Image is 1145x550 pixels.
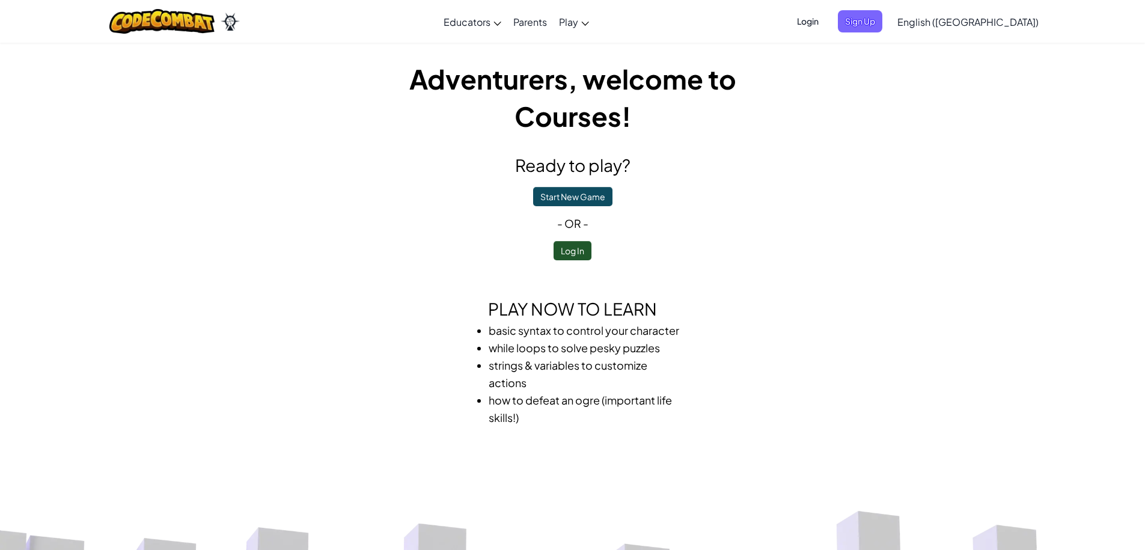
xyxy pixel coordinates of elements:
[356,60,789,135] h1: Adventurers, welcome to Courses!
[838,10,882,32] button: Sign Up
[109,9,215,34] img: CodeCombat logo
[356,296,789,322] h2: Play now to learn
[438,5,507,38] a: Educators
[507,5,553,38] a: Parents
[444,16,490,28] span: Educators
[790,10,826,32] button: Login
[489,322,681,339] li: basic syntax to control your character
[553,5,595,38] a: Play
[221,13,240,31] img: Ozaria
[891,5,1045,38] a: English ([GEOGRAPHIC_DATA])
[356,153,789,178] h2: Ready to play?
[554,241,591,260] button: Log In
[489,356,681,391] li: strings & variables to customize actions
[559,16,578,28] span: Play
[897,16,1039,28] span: English ([GEOGRAPHIC_DATA])
[581,216,588,230] span: -
[489,391,681,426] li: how to defeat an ogre (important life skills!)
[489,339,681,356] li: while loops to solve pesky puzzles
[533,187,612,206] button: Start New Game
[564,216,581,230] span: or
[557,216,564,230] span: -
